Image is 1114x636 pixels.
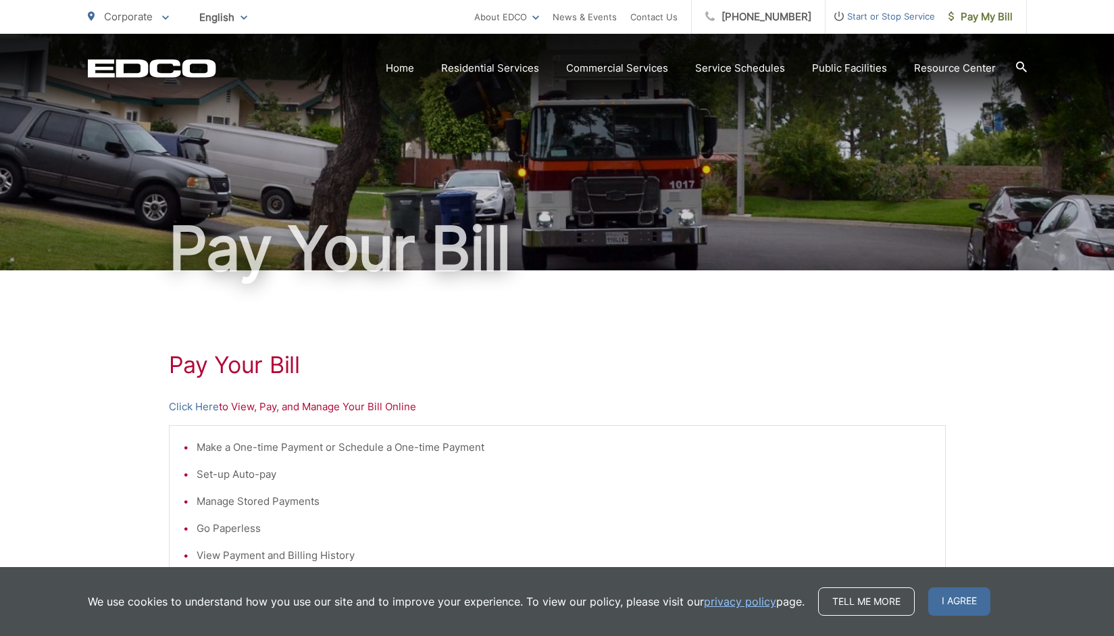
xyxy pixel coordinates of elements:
span: English [189,5,257,29]
a: Service Schedules [695,60,785,76]
a: EDCD logo. Return to the homepage. [88,59,216,78]
li: Set-up Auto-pay [197,466,932,483]
a: Click Here [169,399,219,415]
span: Pay My Bill [948,9,1013,25]
a: privacy policy [704,593,776,610]
a: About EDCO [474,9,539,25]
li: Go Paperless [197,520,932,537]
a: Contact Us [630,9,678,25]
p: to View, Pay, and Manage Your Bill Online [169,399,946,415]
a: Tell me more [818,587,915,616]
li: Manage Stored Payments [197,493,932,510]
h1: Pay Your Bill [88,215,1027,283]
a: Public Facilities [812,60,887,76]
a: News & Events [553,9,617,25]
span: Corporate [104,10,153,23]
a: Home [386,60,414,76]
a: Commercial Services [566,60,668,76]
li: Make a One-time Payment or Schedule a One-time Payment [197,439,932,456]
h1: Pay Your Bill [169,351,946,378]
a: Resource Center [914,60,996,76]
li: View Payment and Billing History [197,547,932,564]
span: I agree [928,587,990,616]
p: We use cookies to understand how you use our site and to improve your experience. To view our pol... [88,593,805,610]
a: Residential Services [441,60,539,76]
